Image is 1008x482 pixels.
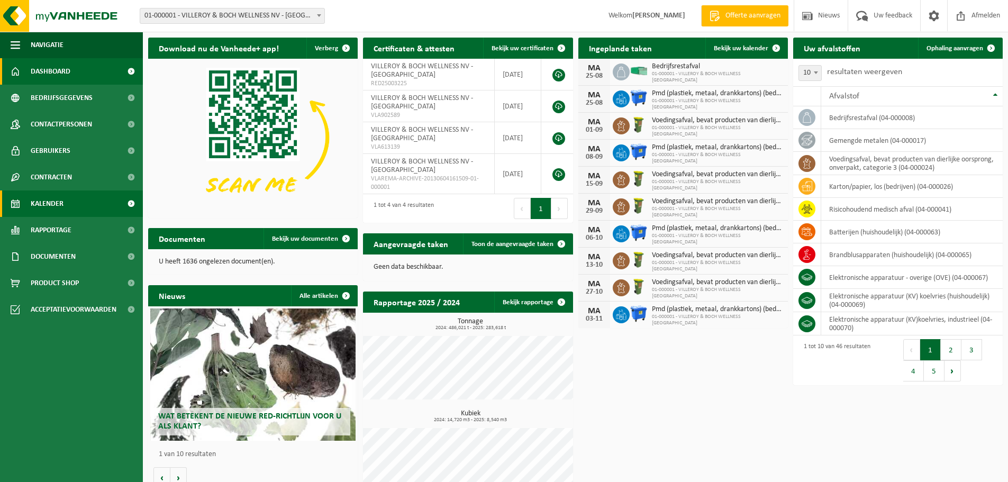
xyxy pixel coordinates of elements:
span: Pmd (plastiek, metaal, drankkartons) (bedrijven) [652,89,783,98]
span: RED25003225 [371,79,486,88]
td: [DATE] [495,90,541,122]
h2: Ingeplande taken [578,38,662,58]
div: 25-08 [584,72,605,80]
td: risicohoudend medisch afval (04-000041) [821,198,1003,221]
td: batterijen (huishoudelijk) (04-000063) [821,221,1003,243]
span: Verberg [315,45,338,52]
h3: Kubiek [368,410,573,423]
button: 5 [924,360,945,381]
img: WB-0060-HPE-GN-50 [630,278,648,296]
a: Bekijk uw documenten [264,228,357,249]
span: Gebruikers [31,138,70,164]
div: 1 tot 10 van 46 resultaten [798,338,870,383]
span: VLA613139 [371,143,486,151]
span: Bekijk uw certificaten [492,45,553,52]
div: 03-11 [584,315,605,323]
h2: Uw afvalstoffen [793,38,871,58]
strong: [PERSON_NAME] [632,12,685,20]
span: Voedingsafval, bevat producten van dierlijke oorsprong, onverpakt, categorie 3 [652,197,783,206]
span: 01-000001 - VILLEROY & BOCH WELLNESS [GEOGRAPHIC_DATA] [652,125,783,138]
span: Voedingsafval, bevat producten van dierlijke oorsprong, onverpakt, categorie 3 [652,278,783,287]
h2: Download nu de Vanheede+ app! [148,38,289,58]
td: gemengde metalen (04-000017) [821,129,1003,152]
p: Geen data beschikbaar. [374,263,562,271]
span: VLA902589 [371,111,486,120]
div: 27-10 [584,288,605,296]
button: 3 [961,339,982,360]
div: 25-08 [584,99,605,107]
img: WB-0060-HPE-GN-50 [630,197,648,215]
td: brandblusapparaten (huishoudelijk) (04-000065) [821,243,1003,266]
span: Voedingsafval, bevat producten van dierlijke oorsprong, onverpakt, categorie 3 [652,170,783,179]
div: 29-09 [584,207,605,215]
span: Dashboard [31,58,70,85]
a: Bekijk uw kalender [705,38,787,59]
div: MA [584,226,605,234]
a: Alle artikelen [291,285,357,306]
span: Toon de aangevraagde taken [471,241,553,248]
span: Offerte aanvragen [723,11,783,21]
span: 01-000001 - VILLEROY & BOCH WELLNESS [GEOGRAPHIC_DATA] [652,260,783,272]
div: MA [584,307,605,315]
div: MA [584,145,605,153]
div: MA [584,118,605,126]
div: 06-10 [584,234,605,242]
span: Product Shop [31,270,79,296]
img: WB-1100-HPE-BE-01 [630,224,648,242]
button: Previous [514,198,531,219]
button: 4 [903,360,924,381]
button: Next [551,198,568,219]
td: elektronische apparatuur (KV)koelvries, industrieel (04-000070) [821,312,1003,335]
div: MA [584,199,605,207]
td: voedingsafval, bevat producten van dierlijke oorsprong, onverpakt, categorie 3 (04-000024) [821,152,1003,175]
span: Voedingsafval, bevat producten van dierlijke oorsprong, onverpakt, categorie 3 [652,251,783,260]
a: Toon de aangevraagde taken [463,233,572,254]
span: Voedingsafval, bevat producten van dierlijke oorsprong, onverpakt, categorie 3 [652,116,783,125]
span: 01-000001 - VILLEROY & BOCH WELLNESS [GEOGRAPHIC_DATA] [652,98,783,111]
span: Wat betekent de nieuwe RED-richtlijn voor u als klant? [158,412,341,431]
div: MA [584,172,605,180]
span: VILLEROY & BOCH WELLNESS NV - [GEOGRAPHIC_DATA] [371,62,473,79]
a: Offerte aanvragen [701,5,788,26]
span: 01-000001 - VILLEROY & BOCH WELLNESS [GEOGRAPHIC_DATA] [652,71,783,84]
img: WB-1100-HPE-BE-01 [630,143,648,161]
span: Pmd (plastiek, metaal, drankkartons) (bedrijven) [652,143,783,152]
span: Kalender [31,190,63,217]
img: WB-1100-HPE-BE-01 [630,89,648,107]
span: Bedrijfsrestafval [652,62,783,71]
span: 2024: 486,021 t - 2025: 283,618 t [368,325,573,331]
span: Documenten [31,243,76,270]
button: Verberg [306,38,357,59]
a: Wat betekent de nieuwe RED-richtlijn voor u als klant? [150,308,356,441]
span: 01-000001 - VILLEROY & BOCH WELLNESS [GEOGRAPHIC_DATA] [652,287,783,299]
span: 10 [799,66,821,80]
h2: Documenten [148,228,216,249]
span: 10 [798,65,822,81]
span: Acceptatievoorwaarden [31,296,116,323]
span: Ophaling aanvragen [927,45,983,52]
button: 1 [920,339,941,360]
span: 01-000001 - VILLEROY & BOCH WELLNESS [GEOGRAPHIC_DATA] [652,233,783,245]
img: WB-0060-HPE-GN-50 [630,170,648,188]
label: resultaten weergeven [827,68,902,76]
span: Bedrijfsgegevens [31,85,93,111]
img: Download de VHEPlus App [148,59,358,216]
span: Afvalstof [829,92,859,101]
img: WB-0060-HPE-GN-50 [630,251,648,269]
td: elektronische apparatuur - overige (OVE) (04-000067) [821,266,1003,289]
span: 01-000001 - VILLEROY & BOCH WELLNESS [GEOGRAPHIC_DATA] [652,179,783,192]
span: 01-000001 - VILLEROY & BOCH WELLNESS NV - ROESELARE [140,8,325,24]
span: Bekijk uw kalender [714,45,768,52]
span: Contracten [31,164,72,190]
h3: Tonnage [368,318,573,331]
button: Next [945,360,961,381]
span: Contactpersonen [31,111,92,138]
span: Bekijk uw documenten [272,235,338,242]
img: WB-1100-HPE-BE-01 [630,305,648,323]
h2: Rapportage 2025 / 2024 [363,292,470,312]
span: 01-000001 - VILLEROY & BOCH WELLNESS [GEOGRAPHIC_DATA] [652,314,783,326]
td: [DATE] [495,59,541,90]
span: Pmd (plastiek, metaal, drankkartons) (bedrijven) [652,305,783,314]
td: bedrijfsrestafval (04-000008) [821,106,1003,129]
span: VILLEROY & BOCH WELLNESS NV - [GEOGRAPHIC_DATA] [371,158,473,174]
